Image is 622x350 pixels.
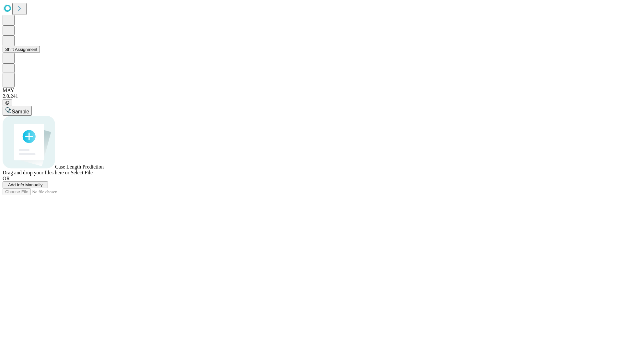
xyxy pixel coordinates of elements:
[12,109,29,114] span: Sample
[5,100,10,105] span: @
[3,106,32,116] button: Sample
[8,182,43,187] span: Add Info Manually
[3,87,619,93] div: MAY
[3,181,48,188] button: Add Info Manually
[55,164,104,169] span: Case Length Prediction
[3,170,69,175] span: Drag and drop your files here or
[3,46,40,53] button: Shift Assignment
[3,99,12,106] button: @
[3,176,10,181] span: OR
[71,170,93,175] span: Select File
[3,93,619,99] div: 2.0.241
